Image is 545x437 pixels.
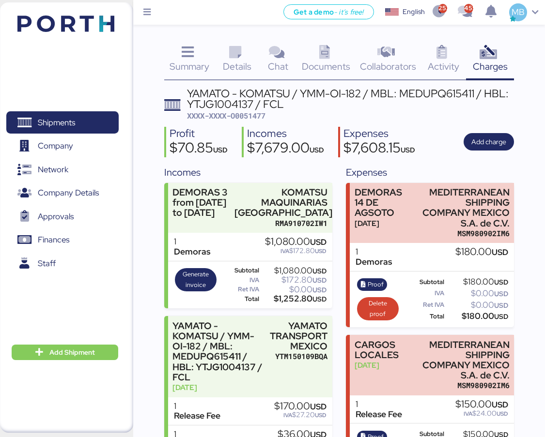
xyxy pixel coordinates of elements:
span: Generate invoice [178,269,214,290]
div: Subtotal [404,279,444,286]
div: 1 [174,237,210,247]
span: IVA [283,411,292,419]
div: Demoras [356,257,392,267]
span: USD [312,286,327,294]
div: $150.00 [455,399,508,410]
span: Collaborators [360,60,416,73]
span: Chat [268,60,288,73]
span: Delete proof [360,298,395,319]
span: MB [512,6,525,18]
div: Ret IVA [222,286,259,293]
div: 1 [174,401,220,411]
span: Proof [368,279,384,290]
div: $180.00 [455,247,508,257]
div: IVA [222,277,259,284]
span: Summary [170,60,209,73]
span: Details [223,60,251,73]
div: Demoras [174,247,210,257]
div: $172.80 [261,276,327,284]
span: USD [312,267,327,275]
div: YTM150109BQA [270,351,327,362]
div: 1 [356,247,392,257]
button: Menu [139,4,156,21]
div: CARGOS LOCALES [355,340,412,360]
span: USD [312,276,327,285]
span: USD [494,289,508,298]
a: Shipments [6,111,119,134]
a: Finances [6,229,119,251]
div: Total [404,313,444,320]
div: [DATE] [355,360,412,370]
span: Finances [38,233,69,247]
span: USD [312,295,327,303]
div: Incomes [164,165,332,180]
div: [DATE] [355,218,412,228]
button: Add Shipment [12,345,118,360]
span: USD [213,145,228,154]
div: YAMATO TRANSPORT MEXICO [270,321,327,351]
div: MEDITERRANEAN SHIPPING COMPANY MEXICO S.A. de C.V. [417,340,510,381]
span: Add charge [471,136,506,148]
div: $27.20 [274,411,327,419]
a: Staff [6,252,119,274]
button: Proof [357,278,387,291]
div: $7,608.15 [343,141,415,157]
div: RMA910702IW1 [234,218,327,228]
span: Add Shipment [49,347,95,358]
span: IVA [280,247,289,255]
span: USD [310,401,327,412]
button: Delete proof [357,297,399,320]
div: DEMORAS 14 DE AGSOTO [355,187,412,218]
div: $180.00 [446,278,509,286]
span: USD [494,278,508,286]
span: IVA [464,410,472,418]
div: Release Fee [174,411,220,421]
button: Add charge [464,133,514,151]
div: MSM980902IM6 [417,228,510,239]
a: Company [6,135,119,157]
span: USD [492,247,508,257]
div: MSM980902IM6 [417,380,510,391]
span: Shipments [38,116,75,130]
span: USD [494,301,508,310]
div: Expenses [346,165,514,180]
div: Expenses [343,127,415,141]
div: YAMATO - KOMATSU / YMM-OI-182 / MBL: MEDUPQ615411 / HBL: YTJG1004137 / FCL [172,321,265,382]
span: Company [38,139,73,153]
span: XXXX-XXXX-O0051477 [187,111,265,121]
span: Activity [428,60,459,73]
div: 1 [356,399,402,409]
span: USD [310,145,324,154]
div: YAMATO - KOMATSU / YMM-OI-182 / MBL: MEDUPQ615411 / HBL: YTJG1004137 / FCL [187,88,514,110]
div: $0.00 [261,286,327,293]
span: USD [492,399,508,410]
button: Generate invoice [175,268,217,291]
div: English [403,7,425,17]
span: Company Details [38,186,99,200]
div: KOMATSU MAQUINARIAS [GEOGRAPHIC_DATA] [234,187,327,218]
div: Profit [170,127,228,141]
span: USD [315,247,327,255]
span: USD [315,411,327,419]
div: $0.00 [446,301,509,309]
a: Company Details [6,182,119,204]
span: Documents [302,60,350,73]
div: $70.85 [170,141,228,157]
div: $180.00 [446,313,509,320]
div: $1,080.00 [265,237,327,247]
div: [DATE] [172,382,265,392]
div: $7,679.00 [247,141,324,157]
span: USD [401,145,415,154]
span: Network [38,163,68,177]
div: $170.00 [274,401,327,412]
div: $172.80 [265,247,327,255]
div: $0.00 [446,290,509,297]
span: USD [310,237,327,247]
div: MEDITERRANEAN SHIPPING COMPANY MEXICO S.A. de C.V. [417,187,510,228]
div: Total [222,296,259,302]
div: $24.00 [455,410,508,417]
div: Subtotal [222,267,259,274]
div: Ret IVA [404,301,444,308]
span: Staff [38,256,56,271]
div: Release Fee [356,409,402,420]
